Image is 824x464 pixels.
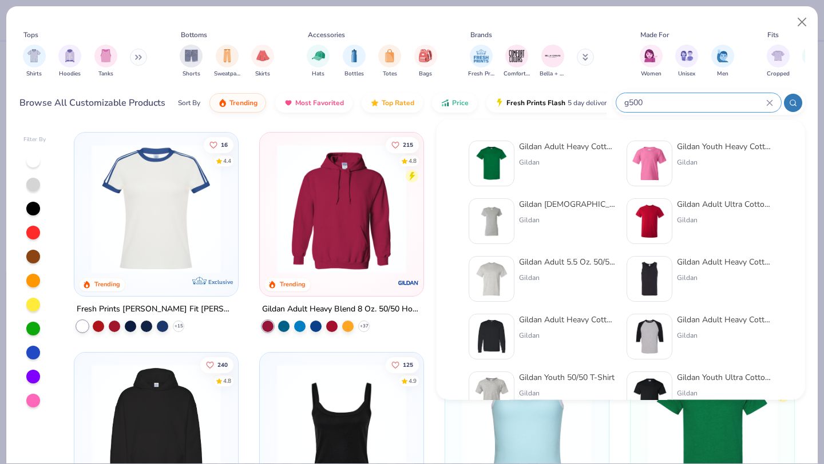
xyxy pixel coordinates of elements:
span: Unisex [678,70,695,78]
img: Bella + Canvas Image [544,47,561,65]
img: Hats Image [312,49,325,62]
div: Gildan Adult Heavy Cotton 5.3 Oz. Tank [677,256,773,268]
button: filter button [214,45,240,78]
button: filter button [94,45,117,78]
img: Gildan logo [397,271,420,294]
img: 91159a56-43a2-494b-b098-e2c28039eaf0 [474,261,509,297]
div: Bottoms [181,30,207,40]
span: 16 [221,142,228,147]
img: Unisex Image [680,49,694,62]
span: + 15 [175,323,183,330]
div: Filter By [23,135,46,144]
span: Bags [419,70,432,78]
span: 215 [403,142,413,147]
span: 240 [218,362,228,367]
div: filter for Cropped [767,45,790,78]
img: eeb6cdad-aebe-40d0-9a4b-833d0f822d02 [474,319,509,354]
div: Gildan [677,157,773,167]
span: Bottles [344,70,364,78]
img: 88a44a92-e2a5-4f89-8212-3978ff1d2bb4 [632,261,667,297]
img: Skirts Image [256,49,270,62]
div: Gildan [519,273,615,283]
button: filter button [378,45,401,78]
img: 3c1a081b-6ca8-4a00-a3b6-7ee979c43c2b [632,203,667,239]
img: e5540c4d-e74a-4e58-9a52-192fe86bec9f [86,144,227,273]
span: Tanks [98,70,113,78]
button: Like [386,357,419,373]
span: + 37 [360,323,369,330]
div: Gildan Youth 50/50 T-Shirt [519,371,615,383]
div: Gildan [677,388,773,398]
img: Shirts Image [27,49,41,62]
div: 4.9 [409,377,417,385]
button: filter button [504,45,530,78]
span: Sweatpants [214,70,240,78]
span: Most Favorited [295,98,344,107]
div: Gildan Adult 5.5 Oz. 50/50 T-Shirt [519,256,615,268]
div: Browse All Customizable Products [19,96,165,110]
img: db3463ef-4353-4609-ada1-7539d9cdc7e6 [632,146,667,181]
span: Fresh Prints Flash [506,98,565,107]
span: Hoodies [59,70,81,78]
img: db319196-8705-402d-8b46-62aaa07ed94f [474,146,509,181]
button: filter button [767,45,790,78]
img: Comfort Colors Image [508,47,525,65]
img: Tanks Image [100,49,112,62]
button: filter button [540,45,566,78]
img: Men Image [716,49,729,62]
div: filter for Bella + Canvas [540,45,566,78]
div: filter for Skirts [251,45,274,78]
button: filter button [343,45,366,78]
span: Comfort Colors [504,70,530,78]
span: Top Rated [382,98,414,107]
div: filter for Tanks [94,45,117,78]
img: Bags Image [419,49,431,62]
div: Tops [23,30,38,40]
button: filter button [711,45,734,78]
span: Trending [229,98,257,107]
img: Hoodies Image [64,49,76,62]
span: Cropped [767,70,790,78]
span: Women [641,70,661,78]
img: TopRated.gif [370,98,379,107]
div: filter for Men [711,45,734,78]
span: Skirts [255,70,270,78]
div: Gildan Youth Ultra Cotton® T-Shirt [677,371,773,383]
div: Fits [767,30,779,40]
div: Gildan Adult Heavy Blend 8 Oz. 50/50 Hooded Sweatshirt [262,302,421,317]
span: Shorts [183,70,200,78]
div: filter for Hoodies [58,45,81,78]
span: Price [452,98,469,107]
img: 6046accf-a268-477f-9bdd-e1b99aae0138 [632,377,667,412]
img: 01756b78-01f6-4cc6-8d8a-3c30c1a0c8ac [271,144,412,273]
img: most_fav.gif [284,98,293,107]
div: Brands [470,30,492,40]
img: a164e800-7022-4571-a324-30c76f641635 [412,144,553,273]
div: filter for Bags [414,45,437,78]
div: Gildan Adult Heavy Cotton 5.3 Oz. Long-Sleeve T-Shirt [519,314,615,326]
div: filter for Comfort Colors [504,45,530,78]
div: Gildan [519,215,615,225]
div: Gildan Youth Heavy Cotton 5.3 Oz. T-Shirt [677,141,773,153]
div: filter for Shorts [180,45,203,78]
div: Gildan [677,215,773,225]
div: Gildan Adult Heavy Cotton™ 5.3 Oz. 3/4-Raglan Sleeve T-Shirt [677,314,773,326]
button: Top Rated [362,93,423,113]
div: filter for Hats [307,45,330,78]
img: Cropped Image [771,49,785,62]
div: 4.4 [224,157,232,165]
img: Bottles Image [348,49,360,62]
button: Like [201,357,234,373]
button: Most Favorited [275,93,352,113]
img: Women Image [644,49,657,62]
img: Totes Image [383,49,396,62]
div: filter for Women [640,45,663,78]
button: Trending [209,93,266,113]
div: Gildan [677,330,773,341]
button: filter button [675,45,698,78]
span: 125 [403,362,413,367]
div: filter for Unisex [675,45,698,78]
span: 5 day delivery [568,97,610,110]
div: Gildan [DEMOGRAPHIC_DATA]' Heavy Cotton™ T-Shirt [519,198,615,210]
input: Try "T-Shirt" [623,96,766,109]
